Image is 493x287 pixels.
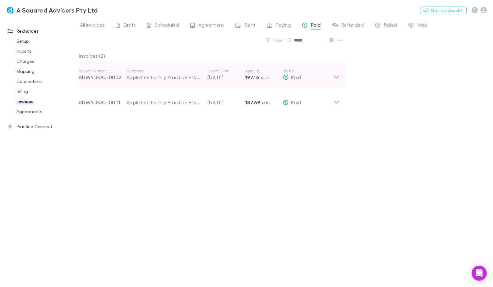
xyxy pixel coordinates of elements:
a: A Squared Advisers Pty Ltd [3,3,102,18]
span: AUD [261,75,269,80]
div: Appletree Family Practice Pty Ltd [126,73,201,81]
span: Paying [276,22,291,30]
button: Filter [263,36,286,44]
div: Invoice NumberKUWYDKAU-0002CustomerAppletree Family Practice Pty LtdInvoice Date[DATE]Amount197.1... [74,62,345,87]
button: Got Feedback? [420,7,467,14]
strong: 187.69 [245,99,260,106]
p: [DATE] [208,73,245,81]
a: Charges [10,56,78,66]
p: Amount [245,68,283,73]
p: Invoice Date [208,68,245,73]
img: A Squared Advisers Pty Ltd's Logo [6,6,14,14]
p: [DATE] [208,99,245,106]
p: KUWYDKAU-0001 [79,99,126,106]
span: All invoices [80,22,105,30]
a: Practice Connect [1,122,78,132]
span: Failed [384,22,397,30]
a: Imports [10,46,78,56]
div: Appletree Family Practice Pty Ltd [126,99,201,106]
p: Customer [126,68,201,73]
p: Status [283,68,333,73]
p: KUWYDKAU-0002 [79,73,126,81]
span: Scheduled [155,22,179,30]
p: Invoice Number [79,68,126,73]
span: Draft [124,22,136,30]
span: Paid [291,74,301,80]
a: Agreements [10,106,78,116]
div: KUWYDKAU-0001Appletree Family Practice Pty Ltd[DATE]187.69 AUDPaid [74,87,345,112]
span: Refunded [341,22,364,30]
span: Paid [311,22,321,30]
div: Open Intercom Messenger [472,266,487,281]
h3: A Squared Advisers Pty Ltd [16,6,98,14]
a: Invoices [10,96,78,106]
a: Setup [10,36,78,46]
a: Mapping [10,66,78,76]
a: Connections [10,76,78,86]
a: Billing [10,86,78,96]
a: Recharges [1,26,78,36]
span: Agreement [198,22,224,30]
strong: 197.14 [245,74,259,80]
span: Sent [245,22,256,30]
span: Paid [291,99,301,105]
span: Void [417,22,427,30]
span: AUD [261,100,270,105]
